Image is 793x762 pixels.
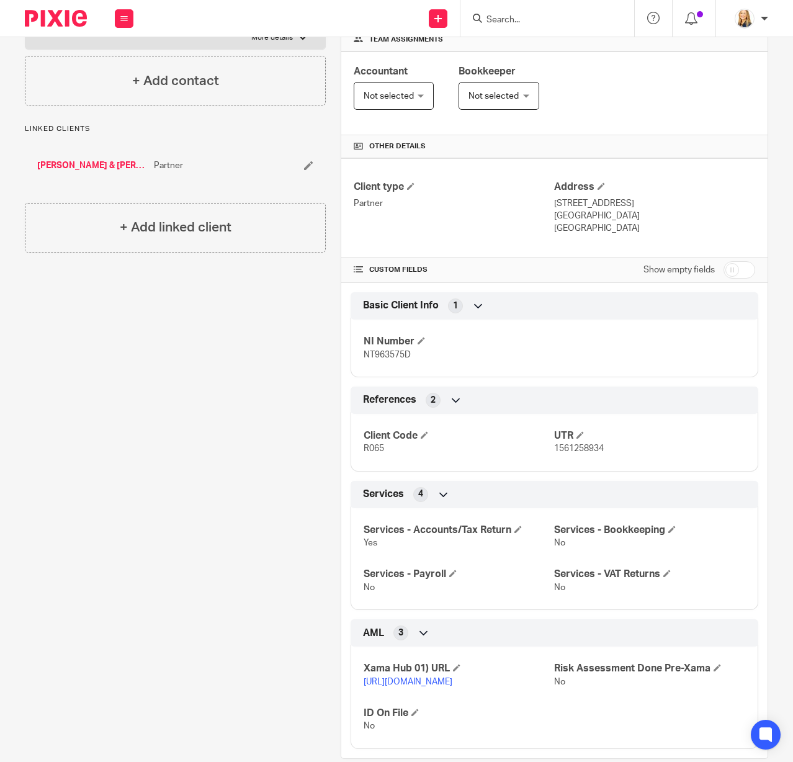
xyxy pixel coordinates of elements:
[485,15,597,26] input: Search
[453,300,458,312] span: 1
[364,524,555,537] h4: Services - Accounts/Tax Return
[554,583,565,592] span: No
[364,722,375,730] span: No
[37,159,148,172] a: [PERSON_NAME] & [PERSON_NAME]
[251,33,293,43] p: More details
[554,197,755,210] p: [STREET_ADDRESS]
[398,627,403,639] span: 3
[364,568,555,581] h4: Services - Payroll
[369,141,426,151] span: Other details
[554,539,565,547] span: No
[364,583,375,592] span: No
[354,181,555,194] h4: Client type
[554,222,755,235] p: [GEOGRAPHIC_DATA]
[554,568,745,581] h4: Services - VAT Returns
[25,124,326,134] p: Linked clients
[554,210,755,222] p: [GEOGRAPHIC_DATA]
[354,265,555,275] h4: CUSTOM FIELDS
[554,429,745,442] h4: UTR
[369,35,443,45] span: Team assignments
[554,524,745,537] h4: Services - Bookkeeping
[364,351,411,359] span: NT963575D
[25,10,87,27] img: Pixie
[364,92,414,101] span: Not selected
[554,678,565,686] span: No
[363,488,404,501] span: Services
[643,264,715,276] label: Show empty fields
[132,71,219,91] h4: + Add contact
[120,218,231,237] h4: + Add linked client
[364,539,377,547] span: Yes
[554,181,755,194] h4: Address
[554,444,604,453] span: 1561258934
[459,66,516,76] span: Bookkeeper
[431,394,436,406] span: 2
[363,299,439,312] span: Basic Client Info
[418,488,423,500] span: 4
[554,662,745,675] h4: Risk Assessment Done Pre-Xama
[364,335,555,348] h4: NI Number
[364,707,555,720] h4: ID On File
[364,429,555,442] h4: Client Code
[354,66,408,76] span: Accountant
[364,678,452,686] a: [URL][DOMAIN_NAME]
[363,393,416,406] span: References
[364,444,384,453] span: R065
[354,197,555,210] p: Partner
[364,662,555,675] h4: Xama Hub 01) URL
[363,627,384,640] span: AML
[468,92,519,101] span: Not selected
[154,159,183,172] span: Partner
[735,9,755,29] img: Headshot%20White%20Background.jpg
